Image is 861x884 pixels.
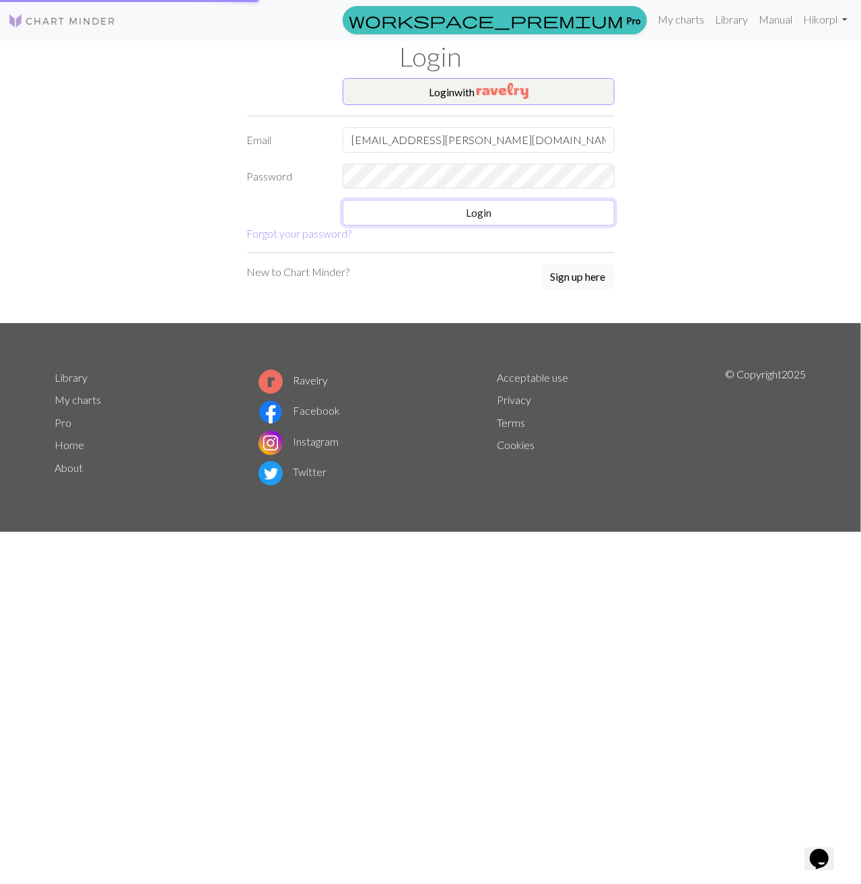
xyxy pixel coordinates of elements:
[497,393,532,406] a: Privacy
[726,366,806,489] p: © Copyright 2025
[247,264,350,280] p: New to Chart Minder?
[798,6,853,33] a: Hikorpl
[47,40,815,73] h1: Login
[497,371,569,384] a: Acceptable use
[497,416,526,429] a: Terms
[55,393,102,406] a: My charts
[55,461,83,474] a: About
[239,164,335,189] label: Password
[239,127,335,153] label: Email
[710,6,753,33] a: Library
[259,370,283,394] img: Ravelry logo
[804,830,848,871] iframe: chat widget
[652,6,710,33] a: My charts
[55,416,72,429] a: Pro
[259,465,327,478] a: Twitter
[259,404,341,417] a: Facebook
[542,264,615,290] button: Sign up here
[259,374,329,386] a: Ravelry
[259,461,283,485] img: Twitter logo
[55,371,88,384] a: Library
[477,83,528,99] img: Ravelry
[497,438,535,451] a: Cookies
[343,78,615,105] button: Loginwith
[343,6,647,34] a: Pro
[259,435,339,448] a: Instagram
[55,438,85,451] a: Home
[343,200,615,226] button: Login
[259,400,283,424] img: Facebook logo
[8,13,116,29] img: Logo
[349,11,623,30] span: workspace_premium
[542,264,615,291] a: Sign up here
[259,431,283,455] img: Instagram logo
[247,227,352,240] a: Forgot your password?
[753,6,798,33] a: Manual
